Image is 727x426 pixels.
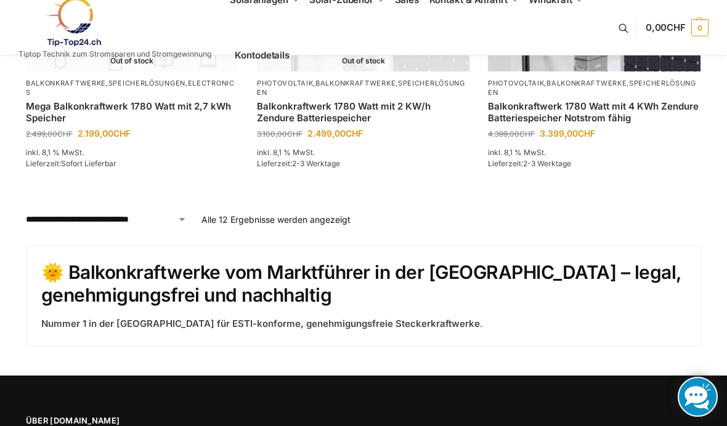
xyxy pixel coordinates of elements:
[26,147,238,158] p: inkl. 8,1 % MwSt.
[78,128,131,139] bdi: 2.199,00
[26,100,238,124] a: Mega Balkonkraftwerk 1780 Watt mit 2,7 kWh Speicher
[26,129,73,139] bdi: 2.499,00
[41,318,480,329] strong: Nummer 1 in der [GEOGRAPHIC_DATA] für ESTI-konforme, genehmigungsfreie Steckerkraftwerke
[346,128,363,139] span: CHF
[315,79,396,87] a: Balkonkraftwerke
[257,79,313,87] a: Photovoltaik
[57,129,73,139] span: CHF
[488,79,544,87] a: Photovoltaik
[26,79,235,97] a: Electronics
[26,79,238,98] p: , ,
[488,79,701,98] p: , ,
[488,147,701,158] p: inkl. 8,1 % MwSt.
[18,50,211,58] p: Tiptop Technik zum Stromsparen und Stromgewinnung
[667,22,686,33] span: CHF
[546,79,627,87] a: Balkonkraftwerke
[41,261,686,307] h2: 🌞 Balkonkraftwerke vom Marktführer in der [GEOGRAPHIC_DATA] – legal, genehmigungsfrei und nachhaltig
[257,159,340,168] span: Lieferzeit:
[646,9,709,46] a: 0,00CHF 0
[257,79,465,97] a: Speicherlösungen
[108,79,185,87] a: Speicherlösungen
[488,159,571,168] span: Lieferzeit:
[578,128,595,139] span: CHF
[646,22,686,33] span: 0,00
[519,129,535,139] span: CHF
[26,159,116,168] span: Lieferzeit:
[26,213,187,226] select: Shop-Reihenfolge
[235,49,290,61] span: Kontodetails
[41,317,686,331] p: .
[691,19,709,36] span: 0
[61,159,116,168] span: Sofort Lieferbar
[292,159,340,168] span: 2-3 Werktage
[113,128,131,139] span: CHF
[230,28,294,83] a: Kontodetails
[257,79,469,98] p: , ,
[307,128,363,139] bdi: 2.499,00
[257,129,303,139] bdi: 3.100,00
[540,128,595,139] bdi: 3.399,00
[488,79,696,97] a: Speicherlösungen
[488,100,701,124] a: Balkonkraftwerk 1780 Watt mit 4 KWh Zendure Batteriespeicher Notstrom fähig
[523,159,571,168] span: 2-3 Werktage
[488,129,535,139] bdi: 4.399,00
[257,100,469,124] a: Balkonkraftwerk 1780 Watt mit 2 KW/h Zendure Batteriespeicher
[257,147,469,158] p: inkl. 8,1 % MwSt.
[287,129,303,139] span: CHF
[26,79,106,87] a: Balkonkraftwerke
[201,213,351,226] p: Alle 12 Ergebnisse werden angezeigt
